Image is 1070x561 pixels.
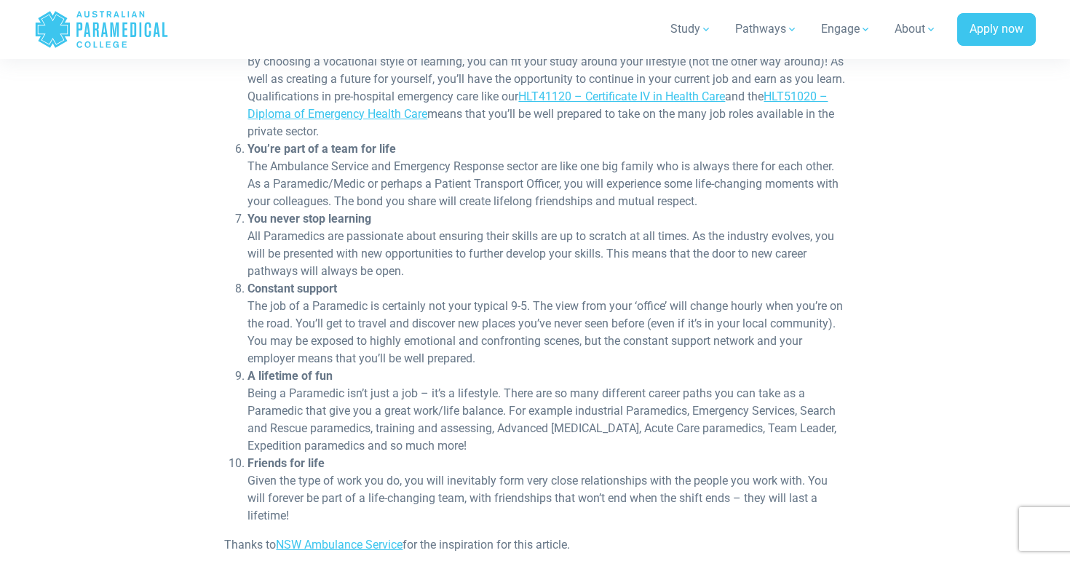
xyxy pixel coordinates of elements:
[886,9,946,49] a: About
[247,367,845,455] li: Being a Paramedic isn’t just a job – it’s a lifestyle. There are so many different career paths y...
[34,6,169,53] a: Australian Paramedical College
[812,9,880,49] a: Engage
[957,13,1036,47] a: Apply now
[726,9,807,49] a: Pathways
[247,455,845,525] li: Given the type of work you do, you will inevitably form very close relationships with the people ...
[247,280,845,367] li: The job of a Paramedic is certainly not your typical 9-5. The view from your ‘office’ will change...
[247,89,828,121] a: HLT51020 – Diploma of Emergency Health Care
[247,140,845,210] li: The Ambulance Service and Emergency Response sector are like one big family who is always there f...
[247,369,333,383] strong: A lifetime of fun
[247,282,337,295] strong: Constant support
[518,89,725,103] a: HLT41120 – Certificate IV in Health Care
[247,456,325,470] strong: Friends for life
[247,142,396,156] strong: You’re part of a team for life
[247,210,845,280] li: All Paramedics are passionate about ensuring their skills are up to scratch at all times. As the ...
[247,36,845,140] li: By choosing a vocational style of learning, you can fit your study around your lifestyle (not the...
[247,212,371,226] strong: You never stop learning
[224,536,845,554] p: Thanks to for the inspiration for this article.
[276,538,403,552] a: NSW Ambulance Service
[662,9,721,49] a: Study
